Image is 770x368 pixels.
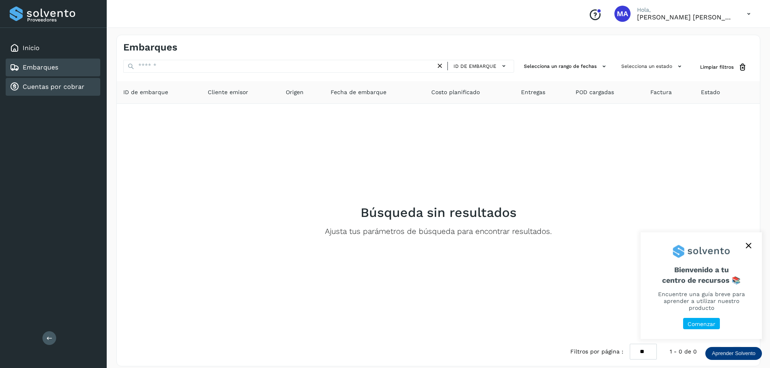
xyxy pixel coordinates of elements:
span: Estado [701,88,720,97]
span: Factura [650,88,672,97]
span: Cliente emisor [208,88,248,97]
span: Costo planificado [431,88,480,97]
h4: Embarques [123,42,177,53]
button: Comenzar [683,318,720,330]
a: Cuentas por cobrar [23,83,84,90]
p: Hola, [637,6,734,13]
span: Bienvenido a tu [650,265,752,284]
div: Aprender Solvento [705,347,762,360]
p: Ajusta tus parámetros de búsqueda para encontrar resultados. [325,227,552,236]
span: Entregas [521,88,545,97]
span: Limpiar filtros [700,63,734,71]
span: Fecha de embarque [331,88,386,97]
p: MIGUEL ANGEL HERRERA BATRES [637,13,734,21]
button: close, [743,240,755,252]
a: Embarques [23,63,58,71]
div: Embarques [6,59,100,76]
button: Selecciona un rango de fechas [521,60,612,73]
span: POD cargadas [576,88,614,97]
span: ID de embarque [454,63,496,70]
span: Filtros por página : [570,347,623,356]
p: Proveedores [27,17,97,23]
div: Aprender Solvento [641,232,762,339]
h2: Búsqueda sin resultados [361,205,517,220]
button: Selecciona un estado [618,60,687,73]
p: Comenzar [688,321,715,328]
button: ID de embarque [451,60,511,72]
p: Encuentre una guía breve para aprender a utilizar nuestro producto [650,291,752,311]
div: Inicio [6,39,100,57]
button: Limpiar filtros [694,60,753,75]
p: Aprender Solvento [712,350,755,357]
span: ID de embarque [123,88,168,97]
p: centro de recursos 📚 [650,276,752,285]
div: Cuentas por cobrar [6,78,100,96]
a: Inicio [23,44,40,52]
span: Origen [286,88,304,97]
span: 1 - 0 de 0 [670,347,697,356]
